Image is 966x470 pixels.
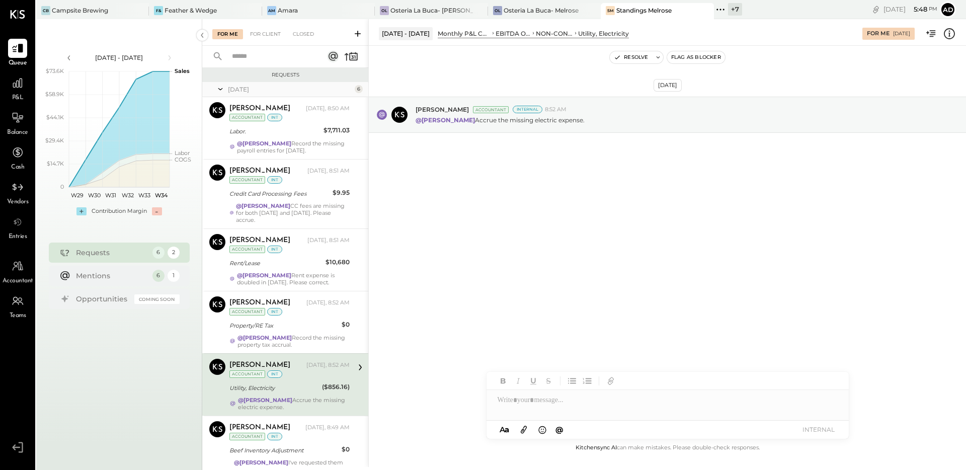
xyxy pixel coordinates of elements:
[10,311,26,321] span: Teams
[505,425,509,434] span: a
[229,236,290,246] div: [PERSON_NAME]
[333,188,350,198] div: $9.95
[7,198,29,207] span: Vendors
[493,6,502,15] div: OL
[307,167,350,175] div: [DATE], 8:51 AM
[497,424,513,435] button: Aa
[438,29,491,38] div: Monthly P&L Comparison
[12,94,24,103] span: P&L
[355,85,363,93] div: 6
[92,207,147,215] div: Contribution Margin
[229,445,339,455] div: Beef Inventory Adjustment
[237,272,291,279] strong: @[PERSON_NAME]
[342,444,350,454] div: $0
[229,258,323,268] div: Rent/Lease
[536,29,573,38] div: NON-CONTROLLABLE EXPENSES
[267,114,282,121] div: int
[154,6,163,15] div: F&
[306,105,350,113] div: [DATE], 8:50 AM
[527,374,540,387] button: Underline
[1,291,35,321] a: Teams
[380,6,389,15] div: OL
[229,104,290,114] div: [PERSON_NAME]
[728,3,742,16] div: + 7
[229,308,265,316] div: Accountant
[555,425,563,434] span: @
[1,178,35,207] a: Vendors
[76,294,129,304] div: Opportunities
[168,247,180,259] div: 2
[512,374,525,387] button: Italic
[1,39,35,68] a: Queue
[245,29,286,39] div: For Client
[504,6,579,15] div: Osteria La Buca- Melrose
[229,166,290,176] div: [PERSON_NAME]
[237,334,292,341] strong: @[PERSON_NAME]
[1,108,35,137] a: Balance
[342,320,350,330] div: $0
[45,91,64,98] text: $58.9K
[267,433,282,440] div: int
[229,360,290,370] div: [PERSON_NAME]
[228,85,352,94] div: [DATE]
[278,6,298,15] div: Amara
[238,397,292,404] strong: @[PERSON_NAME]
[267,6,276,15] div: Am
[1,143,35,172] a: Cash
[288,29,319,39] div: Closed
[229,176,265,184] div: Accountant
[545,106,567,114] span: 8:52 AM
[229,246,265,253] div: Accountant
[552,423,567,436] button: @
[71,192,84,199] text: W29
[497,374,510,387] button: Bold
[883,5,937,14] div: [DATE]
[326,257,350,267] div: $10,680
[229,298,290,308] div: [PERSON_NAME]
[667,51,725,63] button: Flag as Blocker
[212,29,243,39] div: For Me
[152,247,165,259] div: 6
[207,71,363,79] div: Requests
[175,156,191,163] text: COGS
[1,212,35,242] a: Entries
[76,271,147,281] div: Mentions
[52,6,108,15] div: Campsite Brewing
[229,370,265,378] div: Accountant
[229,423,290,433] div: [PERSON_NAME]
[606,6,615,15] div: SM
[416,105,469,114] span: [PERSON_NAME]
[46,114,64,121] text: $44.1K
[152,270,165,282] div: 6
[7,128,28,137] span: Balance
[168,270,180,282] div: 1
[610,51,652,63] button: Resolve
[513,106,542,113] div: Internal
[237,334,350,348] div: Record the missing property tax accrual.
[322,382,350,392] div: ($856.16)
[47,160,64,167] text: $14.7K
[229,433,265,440] div: Accountant
[175,67,190,74] text: Sales
[267,308,282,316] div: int
[867,30,890,38] div: For Me
[496,29,531,38] div: EBITDA OPERATING EXPENSES
[134,294,180,304] div: Coming Soon
[236,202,290,209] strong: @[PERSON_NAME]
[237,140,291,147] strong: @[PERSON_NAME]
[41,6,50,15] div: CB
[234,459,288,466] strong: @[PERSON_NAME]
[46,67,64,74] text: $73.6K
[175,149,190,156] text: Labor
[105,192,116,199] text: W31
[236,202,350,223] div: CC fees are missing for both [DATE] and [DATE]. Please accrue.
[566,374,579,387] button: Unordered List
[616,6,672,15] div: Standings Melrose
[45,137,64,144] text: $29.4K
[88,192,100,199] text: W30
[76,248,147,258] div: Requests
[871,4,881,15] div: copy link
[165,6,217,15] div: Feather & Wedge
[379,27,433,40] div: [DATE] - [DATE]
[416,116,585,124] p: Accrue the missing electric expense.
